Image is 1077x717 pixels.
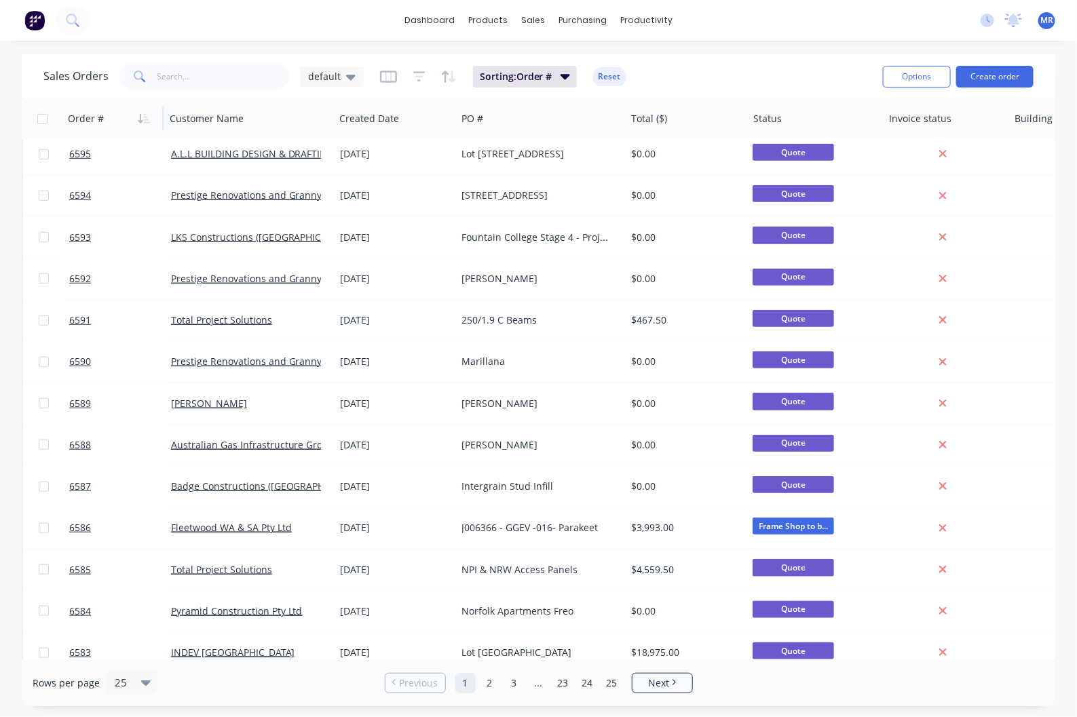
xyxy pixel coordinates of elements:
a: 6583 [69,632,171,673]
span: 6594 [69,189,91,202]
a: 6591 [69,300,171,341]
span: 6586 [69,521,91,535]
div: [DATE] [340,604,451,618]
span: Quote [753,559,834,576]
div: $0.00 [631,272,736,286]
span: Next [648,676,669,690]
div: products [461,10,514,31]
div: $0.00 [631,231,736,244]
a: Total Project Solutions [171,313,272,326]
div: $0.00 [631,147,736,161]
a: Fleetwood WA & SA Pty Ltd [171,521,292,534]
a: [PERSON_NAME] [171,397,247,410]
span: 6590 [69,355,91,368]
div: $0.00 [631,480,736,493]
div: Customer Name [170,112,244,125]
a: Total Project Solutions [171,563,272,576]
span: Quote [753,144,834,161]
ul: Pagination [379,673,698,693]
button: Sorting:Order # [473,66,577,88]
a: Page 2 [480,673,500,693]
span: Quote [753,435,834,452]
span: 6591 [69,313,91,327]
div: [DATE] [340,231,451,244]
div: [DATE] [340,397,451,410]
div: Intergrain Stud Infill [462,480,613,493]
span: MR [1040,14,1053,26]
span: Quote [753,351,834,368]
div: $4,559.50 [631,563,736,577]
div: Marillana [462,355,613,368]
span: Rows per page [33,676,100,690]
a: 6594 [69,175,171,216]
div: $0.00 [631,355,736,368]
a: dashboard [398,10,461,31]
span: Quote [753,642,834,659]
span: Quote [753,601,834,618]
div: [DATE] [340,189,451,202]
a: Page 23 [553,673,573,693]
div: Invoice status [889,112,951,125]
span: 6589 [69,397,91,410]
div: [DATE] [340,521,451,535]
div: productivity [613,10,679,31]
span: Sorting: Order # [480,70,552,83]
span: Quote [753,310,834,327]
div: [STREET_ADDRESS] [462,189,613,202]
div: purchasing [552,10,613,31]
div: $3,993.00 [631,521,736,535]
a: 6587 [69,466,171,507]
div: PO # [461,112,483,125]
div: NPI & NRW Access Panels [462,563,613,577]
a: 6585 [69,549,171,590]
a: LKS Constructions ([GEOGRAPHIC_DATA]) Pty Ltd [171,231,388,244]
a: Prestige Renovations and Granny Flats PTY LTD [171,272,385,285]
div: $467.50 [631,313,736,327]
div: $0.00 [631,189,736,202]
span: Quote [753,269,834,286]
a: 6588 [69,425,171,465]
h1: Sales Orders [43,70,109,83]
a: Pyramid Construction Pty Ltd [171,604,303,617]
a: Previous page [385,676,445,690]
img: Factory [24,10,45,31]
div: [PERSON_NAME] [462,397,613,410]
div: [DATE] [340,480,451,493]
div: [DATE] [340,147,451,161]
div: $0.00 [631,604,736,618]
div: Lot [STREET_ADDRESS] [462,147,613,161]
div: Total ($) [631,112,667,125]
a: 6592 [69,258,171,299]
div: [DATE] [340,438,451,452]
span: Quote [753,227,834,244]
div: [DATE] [340,646,451,659]
a: Australian Gas Infrastructure Group [171,438,335,451]
div: Created Date [339,112,399,125]
div: [DATE] [340,272,451,286]
a: Page 25 [602,673,622,693]
div: $18,975.00 [631,646,736,659]
a: 6589 [69,383,171,424]
div: Fountain College Stage 4 - Project #171909 [462,231,613,244]
a: Prestige Renovations and Granny Flats PTY LTD [171,189,385,201]
button: Reset [593,67,626,86]
button: Options [883,66,951,88]
div: Norfolk Apartments Freo [462,604,613,618]
input: Search... [157,63,290,90]
span: Previous [399,676,438,690]
span: Quote [753,476,834,493]
span: Frame Shop to b... [753,518,834,535]
span: 6593 [69,231,91,244]
a: Next page [632,676,692,690]
a: Page 3 [504,673,525,693]
a: Prestige Renovations and Granny Flats PTY LTD [171,355,385,368]
a: 6595 [69,134,171,174]
a: Page 1 is your current page [455,673,476,693]
a: Jump forward [529,673,549,693]
a: 6593 [69,217,171,258]
span: 6587 [69,480,91,493]
div: Order # [68,112,104,125]
div: 250/1.9 C Beams [462,313,613,327]
a: A.L.L BUILDING DESIGN & DRAFTING [171,147,335,160]
a: 6590 [69,341,171,382]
